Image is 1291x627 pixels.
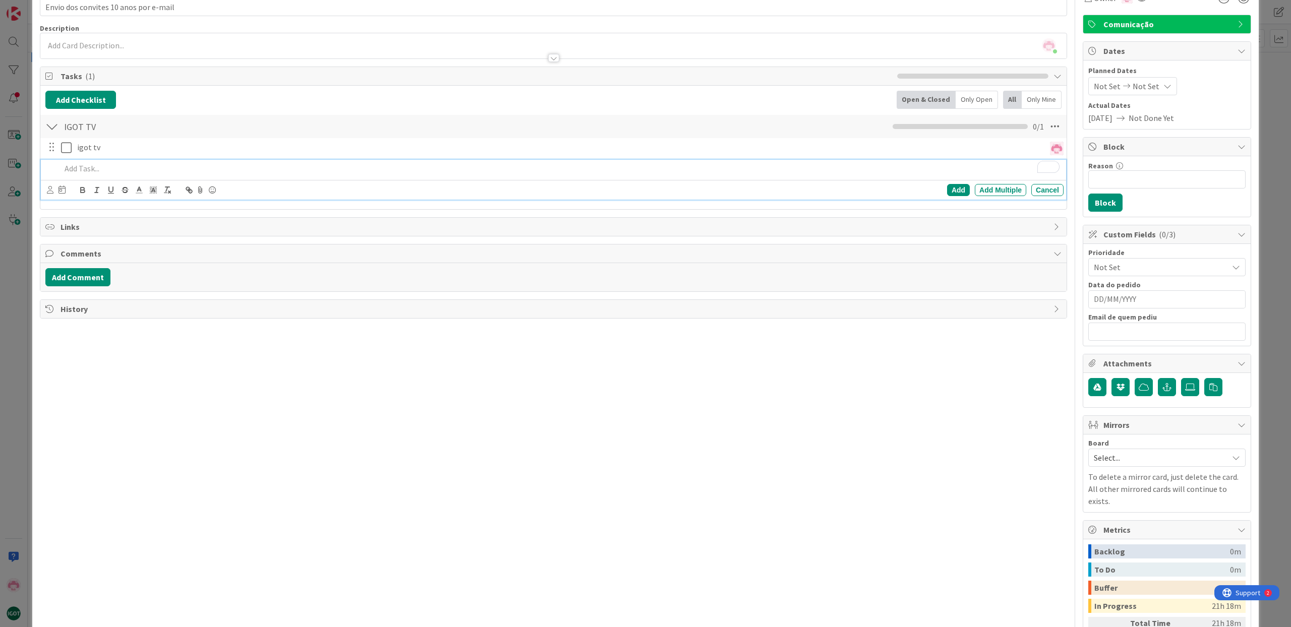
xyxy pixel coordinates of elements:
span: [DATE] [1088,112,1112,124]
div: Backlog [1094,544,1230,558]
div: Add [947,184,970,196]
span: Not Set [1094,260,1223,274]
div: 0m [1230,544,1241,558]
span: ( 1 ) [85,71,95,81]
span: Custom Fields [1103,228,1233,240]
div: To enrich screen reader interactions, please activate Accessibility in Grammarly extension settings [57,160,1064,177]
button: Add Checklist [45,91,116,109]
div: All [1003,91,1022,109]
input: DD/MM/YYYY [1094,291,1240,308]
div: Open & Closed [897,91,956,109]
span: Links [61,221,1048,233]
button: Block [1088,194,1123,212]
span: Support [21,2,46,14]
span: Not Set [1094,80,1121,92]
span: Actual Dates [1088,100,1246,111]
div: 2 [52,4,55,12]
span: Select... [1094,451,1223,465]
div: Email de quem pediu [1088,313,1246,321]
input: Add Checklist... [61,117,287,136]
div: Prioridade [1088,249,1246,256]
span: Attachments [1103,357,1233,369]
span: Dates [1103,45,1233,57]
span: Comunicação [1103,18,1233,30]
span: Metrics [1103,524,1233,536]
div: 0m [1230,562,1241,577]
span: Block [1103,141,1233,153]
p: To delete a mirror card, just delete the card. All other mirrored cards will continue to exists. [1088,471,1246,507]
span: Tasks [61,70,892,82]
span: Planned Dates [1088,66,1246,76]
div: In Progress [1094,599,1212,613]
span: Not Set [1133,80,1159,92]
span: Not Done Yet [1129,112,1174,124]
span: ( 0/3 ) [1159,229,1176,239]
div: To Do [1094,562,1230,577]
span: Mirrors [1103,419,1233,431]
span: Comments [61,247,1048,260]
button: Add Comment [45,268,110,286]
span: Description [40,24,79,33]
p: igot tv [77,142,1041,153]
div: Add Multiple [975,184,1026,196]
img: WyDLt761qRlNdiGLLsTfq5UMoozOajd5.jpg [1042,38,1056,52]
div: Cancel [1031,184,1064,196]
div: 21h 18m [1212,599,1241,613]
label: Reason [1088,161,1113,170]
div: Data do pedido [1088,281,1246,288]
span: Board [1088,440,1109,447]
div: Buffer [1094,581,1230,595]
div: 0m [1230,581,1241,595]
span: History [61,303,1048,315]
img: MR [1050,142,1064,155]
div: Only Mine [1022,91,1062,109]
div: Only Open [956,91,998,109]
span: 0 / 1 [1033,120,1044,133]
